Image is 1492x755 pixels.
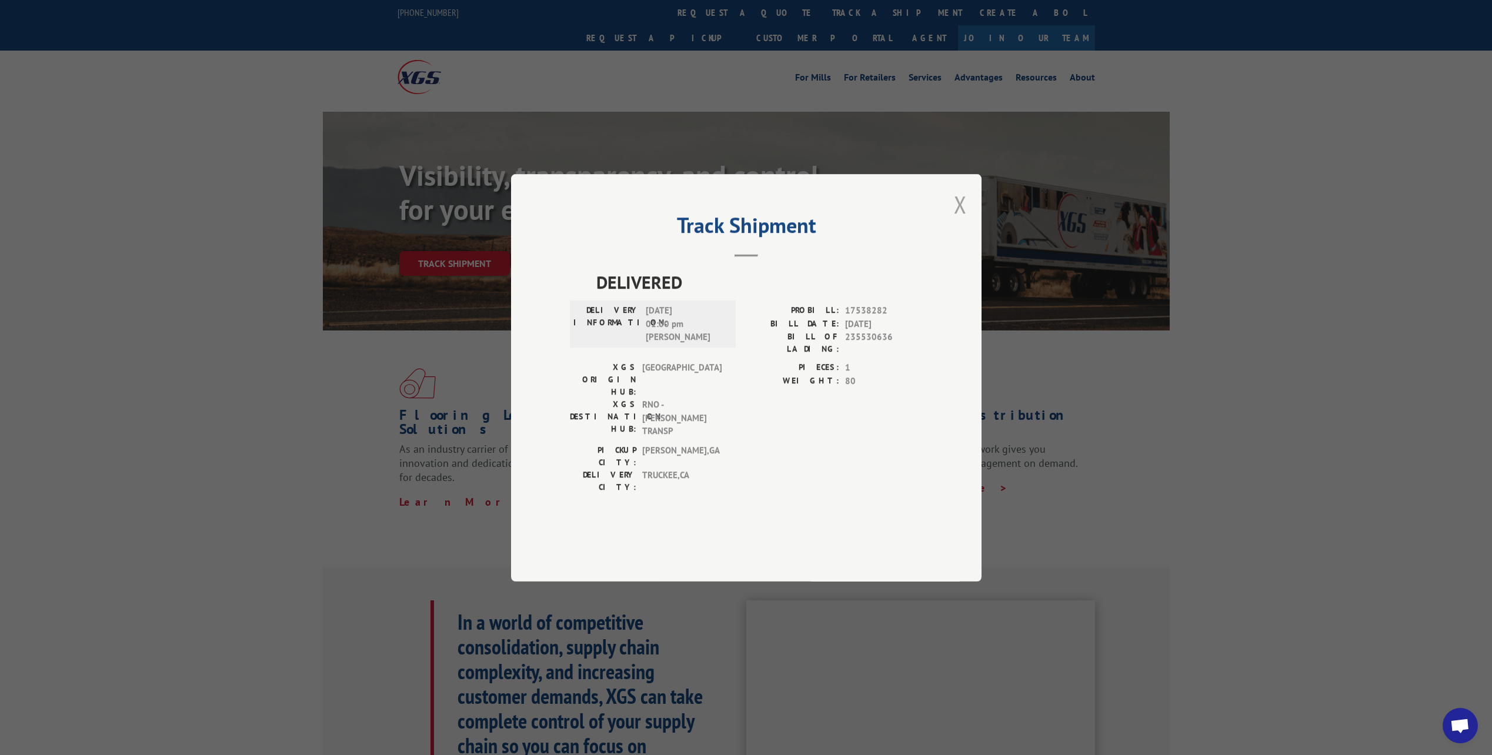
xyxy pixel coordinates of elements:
[573,304,640,344] label: DELIVERY INFORMATION:
[845,374,923,387] span: 80
[845,317,923,330] span: [DATE]
[642,443,722,468] span: [PERSON_NAME] , GA
[954,189,967,220] button: Close modal
[746,330,839,355] label: BILL OF LADING:
[570,468,636,493] label: DELIVERY CITY:
[845,361,923,375] span: 1
[642,468,722,493] span: TRUCKEE , CA
[646,304,725,344] span: [DATE] 01:00 pm [PERSON_NAME]
[845,330,923,355] span: 235530636
[1443,708,1478,743] a: Open chat
[596,269,923,295] span: DELIVERED
[845,304,923,318] span: 17538282
[570,443,636,468] label: PICKUP CITY:
[570,398,636,438] label: XGS DESTINATION HUB:
[746,361,839,375] label: PIECES:
[746,374,839,387] label: WEIGHT:
[746,304,839,318] label: PROBILL:
[642,398,722,438] span: RNO - [PERSON_NAME] TRANSP
[642,361,722,398] span: [GEOGRAPHIC_DATA]
[746,317,839,330] label: BILL DATE:
[570,361,636,398] label: XGS ORIGIN HUB:
[570,217,923,239] h2: Track Shipment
